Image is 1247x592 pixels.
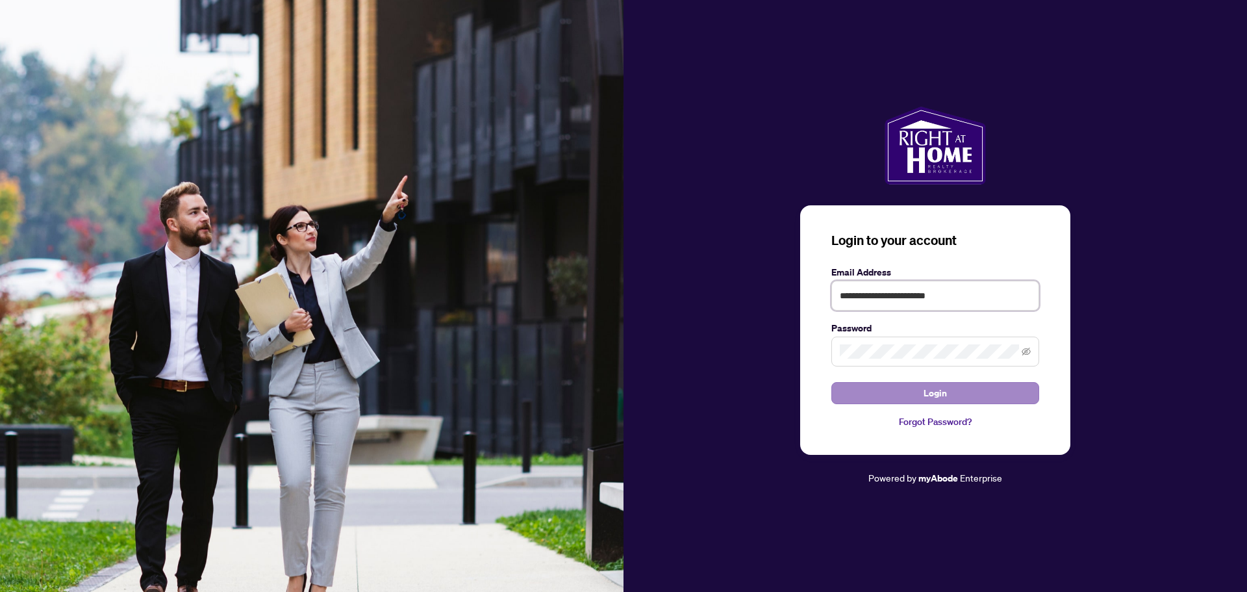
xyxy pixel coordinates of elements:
[960,472,1002,483] span: Enterprise
[924,383,947,404] span: Login
[868,472,916,483] span: Powered by
[831,265,1039,279] label: Email Address
[1022,347,1031,356] span: eye-invisible
[918,471,958,485] a: myAbode
[831,321,1039,335] label: Password
[831,415,1039,429] a: Forgot Password?
[831,382,1039,404] button: Login
[885,107,985,185] img: ma-logo
[831,231,1039,250] h3: Login to your account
